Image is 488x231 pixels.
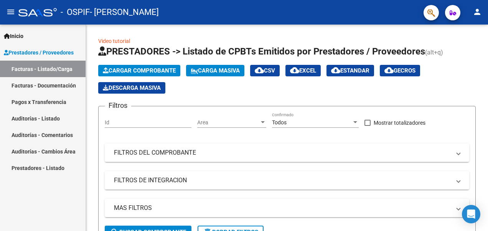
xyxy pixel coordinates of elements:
[114,148,451,157] mat-panel-title: FILTROS DEL COMPROBANTE
[114,204,451,212] mat-panel-title: MAS FILTROS
[105,199,469,217] mat-expansion-panel-header: MAS FILTROS
[374,118,425,127] span: Mostrar totalizadores
[105,171,469,190] mat-expansion-panel-header: FILTROS DE INTEGRACION
[285,65,321,76] button: EXCEL
[326,65,374,76] button: Estandar
[272,119,287,125] span: Todos
[90,4,159,21] span: - [PERSON_NAME]
[462,205,480,223] div: Open Intercom Messenger
[425,49,443,56] span: (alt+q)
[331,67,369,74] span: Estandar
[255,66,264,75] mat-icon: cloud_download
[473,7,482,16] mat-icon: person
[105,144,469,162] mat-expansion-panel-header: FILTROS DEL COMPROBANTE
[197,119,259,126] span: Area
[4,32,23,40] span: Inicio
[61,4,90,21] span: - OSPIF
[191,67,240,74] span: Carga Masiva
[255,67,275,74] span: CSV
[98,46,425,57] span: PRESTADORES -> Listado de CPBTs Emitidos por Prestadores / Proveedores
[384,67,415,74] span: Gecros
[103,84,161,91] span: Descarga Masiva
[105,100,131,111] h3: Filtros
[380,65,420,76] button: Gecros
[250,65,280,76] button: CSV
[98,82,165,94] app-download-masive: Descarga masiva de comprobantes (adjuntos)
[384,66,394,75] mat-icon: cloud_download
[103,67,176,74] span: Cargar Comprobante
[290,67,316,74] span: EXCEL
[4,48,74,57] span: Prestadores / Proveedores
[114,176,451,185] mat-panel-title: FILTROS DE INTEGRACION
[186,65,244,76] button: Carga Masiva
[6,7,15,16] mat-icon: menu
[98,82,165,94] button: Descarga Masiva
[331,66,340,75] mat-icon: cloud_download
[98,65,180,76] button: Cargar Comprobante
[98,38,130,44] a: Video tutorial
[290,66,299,75] mat-icon: cloud_download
